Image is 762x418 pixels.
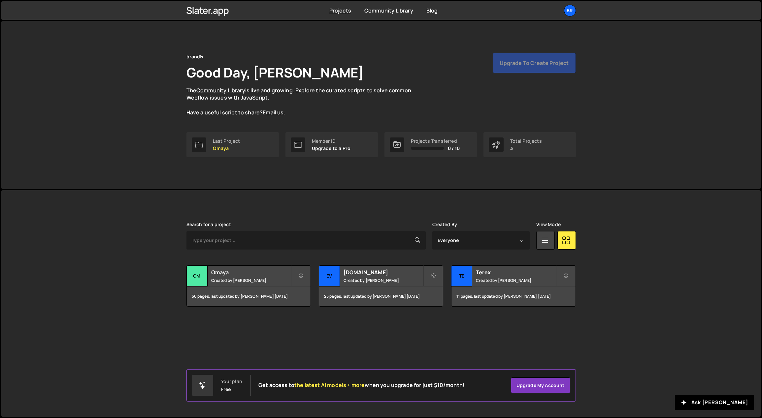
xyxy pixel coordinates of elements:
a: br [564,5,576,16]
div: Projects Transferred [411,138,460,144]
h2: Terex [476,269,555,276]
div: Te [451,266,472,286]
a: Te Terex Created by [PERSON_NAME] 11 pages, last updated by [PERSON_NAME] [DATE] [451,265,576,307]
div: Free [221,387,231,392]
div: Member ID [312,138,351,144]
small: Created by [PERSON_NAME] [476,278,555,283]
div: Om [187,266,208,286]
div: 50 pages, last updated by [PERSON_NAME] [DATE] [187,286,311,306]
a: Community Library [364,7,413,14]
a: Blog [426,7,438,14]
a: Community Library [196,87,245,94]
span: 0 / 10 [448,146,460,151]
input: Type your project... [186,231,426,250]
h2: Get access to when you upgrade for just $10/month! [258,382,465,388]
a: Upgrade my account [511,377,570,393]
p: The is live and growing. Explore the curated scripts to solve common Webflow issues with JavaScri... [186,87,424,116]
div: Last Project [213,138,240,144]
p: Upgrade to a Pro [312,146,351,151]
p: 3 [510,146,542,151]
label: Search for a project [186,222,231,227]
div: 11 pages, last updated by [PERSON_NAME] [DATE] [451,286,575,306]
h2: Omaya [211,269,291,276]
h1: Good Day, [PERSON_NAME] [186,63,364,81]
div: 25 pages, last updated by [PERSON_NAME] [DATE] [319,286,443,306]
div: Your plan [221,379,242,384]
p: Omaya [213,146,240,151]
div: brandЪ [186,53,203,61]
label: View Mode [536,222,561,227]
button: Ask [PERSON_NAME] [675,395,754,410]
h2: [DOMAIN_NAME] [344,269,423,276]
div: Total Projects [510,138,542,144]
div: ev [319,266,340,286]
label: Created By [432,222,457,227]
small: Created by [PERSON_NAME] [344,278,423,283]
a: ev [DOMAIN_NAME] Created by [PERSON_NAME] 25 pages, last updated by [PERSON_NAME] [DATE] [319,265,443,307]
span: the latest AI models + more [294,381,365,389]
a: Om Omaya Created by [PERSON_NAME] 50 pages, last updated by [PERSON_NAME] [DATE] [186,265,311,307]
a: Email us [263,109,283,116]
a: Projects [329,7,351,14]
a: Last Project Omaya [186,132,279,157]
small: Created by [PERSON_NAME] [211,278,291,283]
